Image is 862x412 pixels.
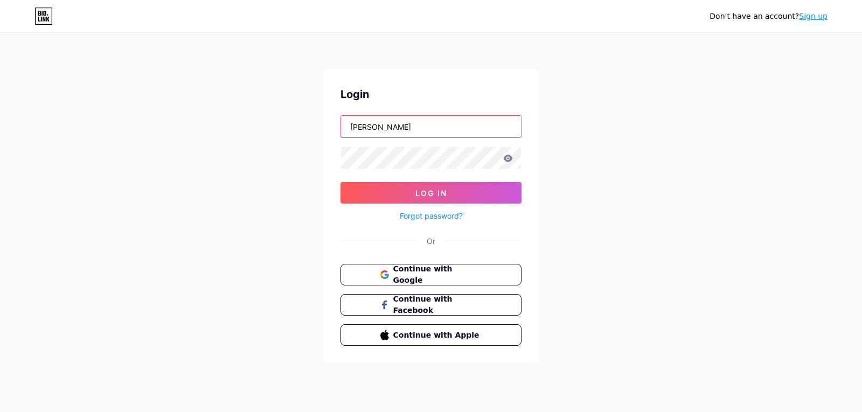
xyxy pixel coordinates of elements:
[340,294,522,316] button: Continue with Facebook
[427,235,435,247] div: Or
[341,116,521,137] input: Username
[340,86,522,102] div: Login
[710,11,828,22] div: Don't have an account?
[340,182,522,204] button: Log In
[400,210,463,221] a: Forgot password?
[393,263,482,286] span: Continue with Google
[415,188,447,198] span: Log In
[340,264,522,285] button: Continue with Google
[799,12,828,20] a: Sign up
[340,324,522,346] button: Continue with Apple
[393,330,482,341] span: Continue with Apple
[393,294,482,316] span: Continue with Facebook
